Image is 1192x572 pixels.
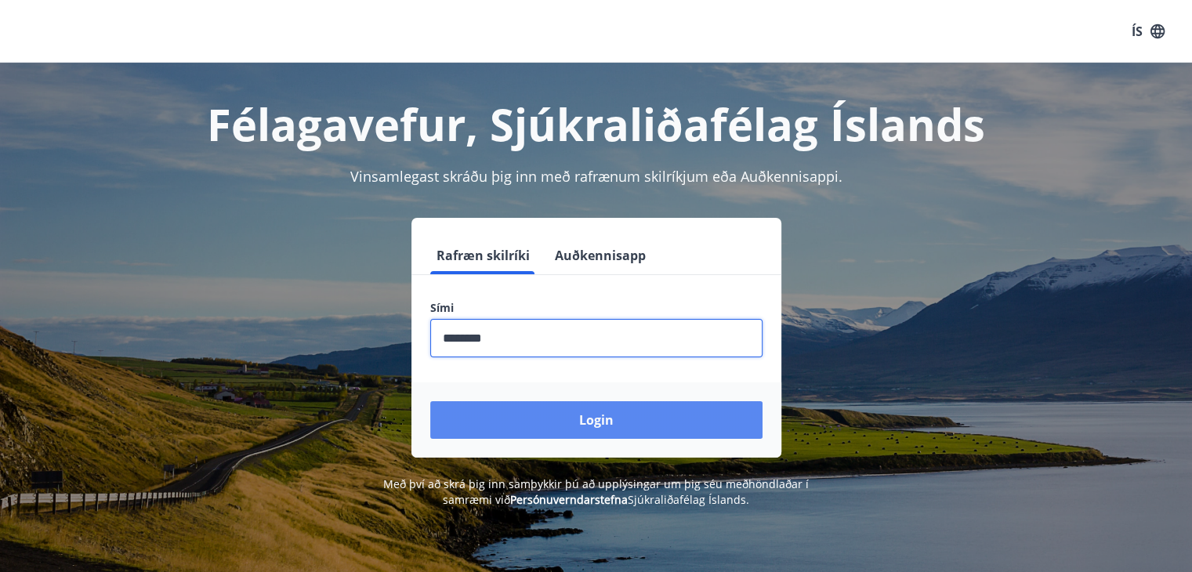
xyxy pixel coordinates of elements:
[510,492,628,507] a: Persónuverndarstefna
[350,167,842,186] span: Vinsamlegast skráðu þig inn með rafrænum skilríkjum eða Auðkennisappi.
[51,94,1142,154] h1: Félagavefur, Sjúkraliðafélag Íslands
[430,237,536,274] button: Rafræn skilríki
[1123,17,1173,45] button: ÍS
[383,476,809,507] span: Með því að skrá þig inn samþykkir þú að upplýsingar um þig séu meðhöndlaðar í samræmi við Sjúkral...
[430,401,763,439] button: Login
[549,237,652,274] button: Auðkennisapp
[430,300,763,316] label: Sími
